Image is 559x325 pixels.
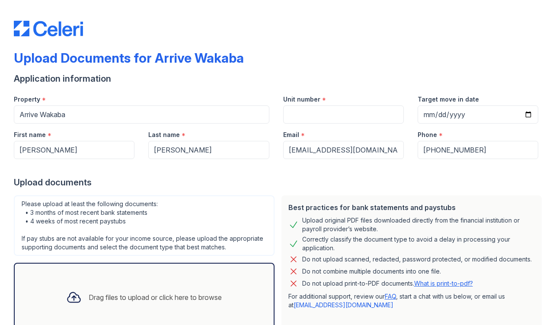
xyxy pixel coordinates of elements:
[14,50,244,66] div: Upload Documents for Arrive Wakaba
[302,266,441,277] div: Do not combine multiple documents into one file.
[14,195,275,256] div: Please upload at least the following documents: • 3 months of most recent bank statements • 4 wee...
[302,235,535,252] div: Correctly classify the document type to avoid a delay in processing your application.
[302,216,535,233] div: Upload original PDF files downloaded directly from the financial institution or payroll provider’...
[283,95,320,104] label: Unit number
[294,301,393,309] a: [EMAIL_ADDRESS][DOMAIN_NAME]
[288,292,535,309] p: For additional support, review our , start a chat with us below, or email us at
[148,131,180,139] label: Last name
[14,176,545,188] div: Upload documents
[89,292,222,303] div: Drag files to upload or click here to browse
[14,73,545,85] div: Application information
[14,21,83,36] img: CE_Logo_Blue-a8612792a0a2168367f1c8372b55b34899dd931a85d93a1a3d3e32e68fde9ad4.png
[418,131,437,139] label: Phone
[302,279,473,288] p: Do not upload print-to-PDF documents.
[418,95,479,104] label: Target move in date
[283,131,299,139] label: Email
[385,293,396,300] a: FAQ
[14,131,46,139] label: First name
[14,95,40,104] label: Property
[288,202,535,213] div: Best practices for bank statements and paystubs
[302,254,532,264] div: Do not upload scanned, redacted, password protected, or modified documents.
[414,280,473,287] a: What is print-to-pdf?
